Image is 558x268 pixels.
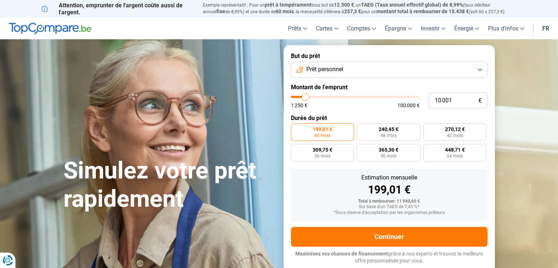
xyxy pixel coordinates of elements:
[265,2,311,8] span: prêt à tempérament
[538,18,554,39] a: fr
[313,127,332,132] span: 199,01 €
[9,23,91,35] img: TopCompare
[450,18,484,39] a: Énergie
[291,103,307,108] span: 1 250 €
[416,18,450,39] a: Investir
[311,18,343,39] a: Cartes
[297,199,482,204] div: Total à rembourser: 11 940,60 €
[478,98,482,104] span: €
[376,8,469,14] span: montant total à rembourser de 15.438 €
[447,133,463,138] span: 42 mois
[445,127,465,132] span: 270,12 €
[484,18,529,39] a: Plus d'infos
[276,8,294,14] span: 60 mois
[295,251,388,257] span: Maximisez vos chances de financement
[297,204,482,210] div: Sur base d'un TAEG de 7,45 %*
[284,18,311,39] a: Prêts
[380,18,416,39] a: Épargne
[291,52,488,59] label: But du prêt
[291,62,488,78] button: Prêt personnel
[291,115,488,122] label: Durée du prêt
[291,84,488,91] label: Montant de l'emprunt
[306,65,343,73] span: Prêt personnel
[297,210,482,216] div: *Sous réserve d'acceptation par les organismes prêteurs
[314,133,331,138] span: 60 mois
[203,2,517,15] p: Exemple représentatif : Pour un tous but de , un (taux débiteur annuel de 8,99%) et une durée de ...
[41,2,194,16] p: Attention, emprunter de l'argent coûte aussi de l'argent.
[63,157,275,213] h1: Simulez votre prêt rapidement
[445,147,465,152] span: 448,71 €
[313,147,332,152] span: 309,75 €
[334,2,354,8] span: 12.500 €
[344,8,361,14] span: 257,3 €
[379,127,398,132] span: 240,45 €
[380,154,397,158] span: 30 mois
[291,250,488,265] p: grâce à nos experts et trouvez la meilleure offre personnalisée pour vous.
[379,147,398,152] span: 365,30 €
[216,8,225,14] span: fixe
[314,154,331,158] span: 36 mois
[297,184,482,195] div: 199,01 €
[447,154,463,158] span: 24 mois
[291,227,488,247] button: Continuer
[297,175,482,181] div: Estimation mensuelle
[361,2,463,8] span: TAEG (Taux annuel effectif global) de 8,99%
[343,18,380,39] a: Comptes
[380,133,397,138] span: 48 mois
[397,103,420,108] span: 100 000 €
